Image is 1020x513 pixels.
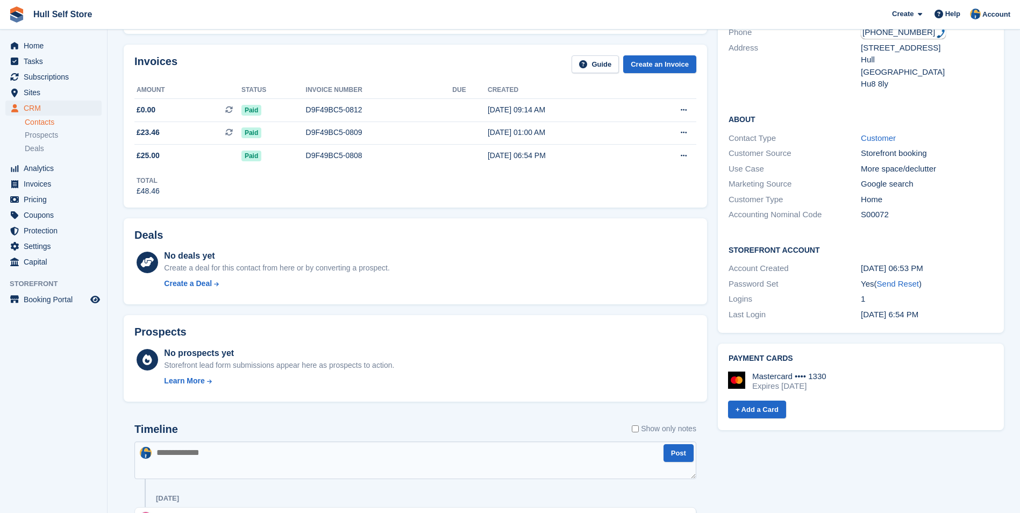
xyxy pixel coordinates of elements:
button: Post [664,444,694,462]
a: menu [5,223,102,238]
div: [GEOGRAPHIC_DATA] [861,66,993,79]
div: Address [729,42,861,90]
div: 1 [861,293,993,305]
h2: Payment cards [729,354,993,363]
div: Customer Type [729,194,861,206]
span: Paid [241,151,261,161]
span: Coupons [24,208,88,223]
span: Subscriptions [24,69,88,84]
a: Send Reset [877,279,919,288]
div: Mastercard •••• 1330 [752,372,826,381]
a: menu [5,292,102,307]
span: Account [982,9,1010,20]
a: Guide [572,55,619,73]
a: Deals [25,143,102,154]
span: £0.00 [137,104,155,116]
div: Yes [861,278,993,290]
span: Paid [241,127,261,138]
div: D9F49BC5-0809 [306,127,453,138]
span: Deals [25,144,44,154]
span: Prospects [25,130,58,140]
label: Show only notes [632,423,696,434]
div: [DATE] 09:14 AM [488,104,638,116]
img: Mastercard Logo [728,372,745,389]
a: menu [5,239,102,254]
h2: About [729,113,993,124]
h2: Storefront Account [729,244,993,255]
th: Amount [134,82,241,99]
th: Due [452,82,488,99]
span: Create [892,9,914,19]
div: [DATE] [156,494,179,503]
span: Invoices [24,176,88,191]
span: Protection [24,223,88,238]
span: Help [945,9,960,19]
a: Contacts [25,117,102,127]
span: £25.00 [137,150,160,161]
span: Analytics [24,161,88,176]
div: [STREET_ADDRESS] [861,42,993,54]
a: Create an Invoice [623,55,696,73]
div: [DATE] 06:54 PM [488,150,638,161]
div: Create a deal for this contact from here or by converting a prospect. [164,262,389,274]
div: [DATE] 01:00 AM [488,127,638,138]
a: Hull Self Store [29,5,96,23]
div: Customer Source [729,147,861,160]
a: menu [5,192,102,207]
div: Password Set [729,278,861,290]
div: Contact Type [729,132,861,145]
img: stora-icon-8386f47178a22dfd0bd8f6a31ec36ba5ce8667c1dd55bd0f319d3a0aa187defe.svg [9,6,25,23]
div: Last Login [729,309,861,321]
img: Hull Self Store [970,9,981,19]
span: Sites [24,85,88,100]
span: Capital [24,254,88,269]
span: Storefront [10,279,107,289]
div: No prospects yet [164,347,394,360]
div: Create a Deal [164,278,212,289]
th: Invoice number [306,82,453,99]
div: Use Case [729,163,861,175]
a: menu [5,161,102,176]
div: More space/declutter [861,163,993,175]
a: menu [5,38,102,53]
span: Settings [24,239,88,254]
a: menu [5,101,102,116]
a: menu [5,208,102,223]
th: Status [241,82,306,99]
div: Home [861,194,993,206]
th: Created [488,82,638,99]
div: Storefront lead form submissions appear here as prospects to action. [164,360,394,371]
a: menu [5,176,102,191]
a: Prospects [25,130,102,141]
div: Call: +447886864276 [861,26,946,39]
a: Create a Deal [164,278,389,289]
div: Hu8 8ly [861,78,993,90]
span: CRM [24,101,88,116]
span: ( ) [874,279,922,288]
a: Learn More [164,375,394,387]
div: Hull [861,54,993,66]
span: Booking Portal [24,292,88,307]
div: S00072 [861,209,993,221]
h2: Deals [134,229,163,241]
span: Pricing [24,192,88,207]
div: Expires [DATE] [752,381,826,391]
span: Tasks [24,54,88,69]
div: [DATE] 06:53 PM [861,262,993,275]
div: Logins [729,293,861,305]
div: Phone [729,26,861,39]
a: menu [5,69,102,84]
div: £48.46 [137,186,160,197]
a: Customer [861,133,896,142]
img: hfpfyWBK5wQHBAGPgDf9c6qAYOxxMAAAAASUVORK5CYII= [937,28,945,38]
img: Hull Self Store [140,447,152,459]
h2: Prospects [134,326,187,338]
div: Total [137,176,160,186]
div: Google search [861,178,993,190]
a: Preview store [89,293,102,306]
a: menu [5,254,102,269]
div: D9F49BC5-0808 [306,150,453,161]
div: Account Created [729,262,861,275]
div: No deals yet [164,250,389,262]
div: Learn More [164,375,204,387]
